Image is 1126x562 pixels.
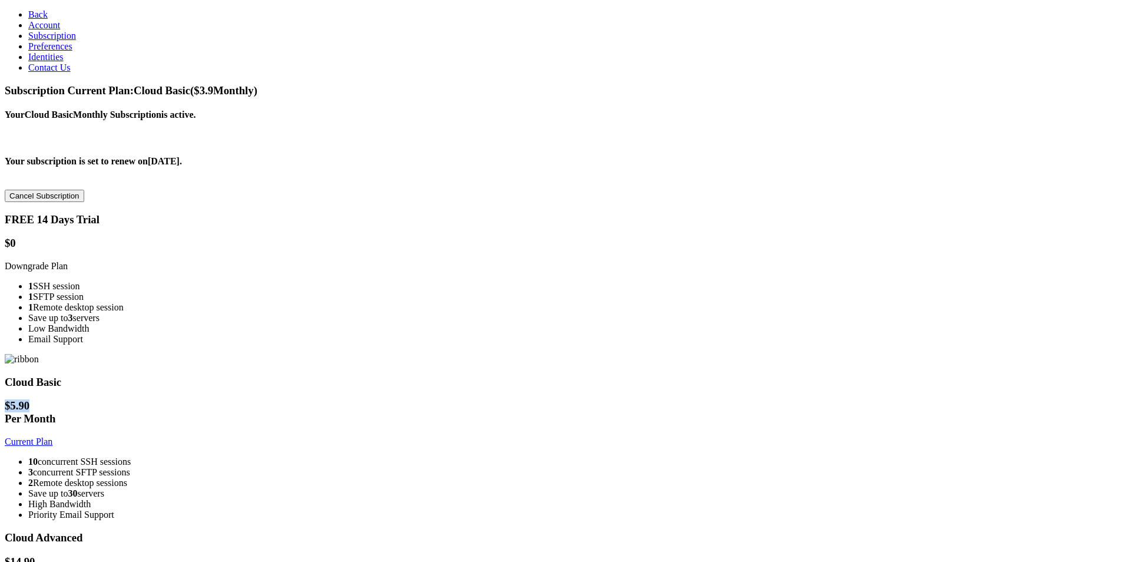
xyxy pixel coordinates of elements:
[28,62,71,72] a: Contact Us
[28,9,48,19] a: Back
[28,323,1121,334] li: Low Bandwidth
[68,84,257,97] span: Current Plan: Cloud Basic ($ 3.9 Monthly)
[5,531,1121,544] h3: Cloud Advanced
[5,156,1121,167] h4: Your subscription is set to renew on [DATE] .
[28,41,72,51] a: Preferences
[28,467,1121,478] li: concurrent SFTP sessions
[28,488,1121,499] li: Save up to servers
[5,190,84,202] button: Cancel Subscription
[5,213,1121,226] h3: FREE 14 Days Trial
[5,437,52,447] a: Current Plan
[28,499,1121,510] li: High Bandwidth
[28,302,1121,313] li: Remote desktop session
[28,292,1121,302] li: SFTP session
[5,261,68,271] a: Downgrade Plan
[5,399,1121,425] h1: $ 5.90
[28,478,1121,488] li: Remote desktop sessions
[68,313,73,323] strong: 3
[28,478,33,488] strong: 2
[28,457,1121,467] li: concurrent SSH sessions
[5,237,1121,250] h1: $0
[5,412,1121,425] div: Per Month
[28,510,1121,520] li: Priority Email Support
[28,457,38,467] strong: 10
[28,292,33,302] strong: 1
[5,110,1121,120] h4: Your is active.
[25,110,161,120] b: Cloud Basic Monthly Subscription
[28,52,64,62] a: Identities
[28,20,60,30] a: Account
[28,302,33,312] strong: 1
[5,354,39,365] img: ribbon
[28,334,1121,345] li: Email Support
[68,488,78,498] strong: 30
[28,313,1121,323] li: Save up to servers
[5,84,1121,97] h3: Subscription
[28,281,33,291] strong: 1
[28,281,1121,292] li: SSH session
[28,31,76,41] a: Subscription
[5,376,1121,389] h3: Cloud Basic
[28,467,33,477] strong: 3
